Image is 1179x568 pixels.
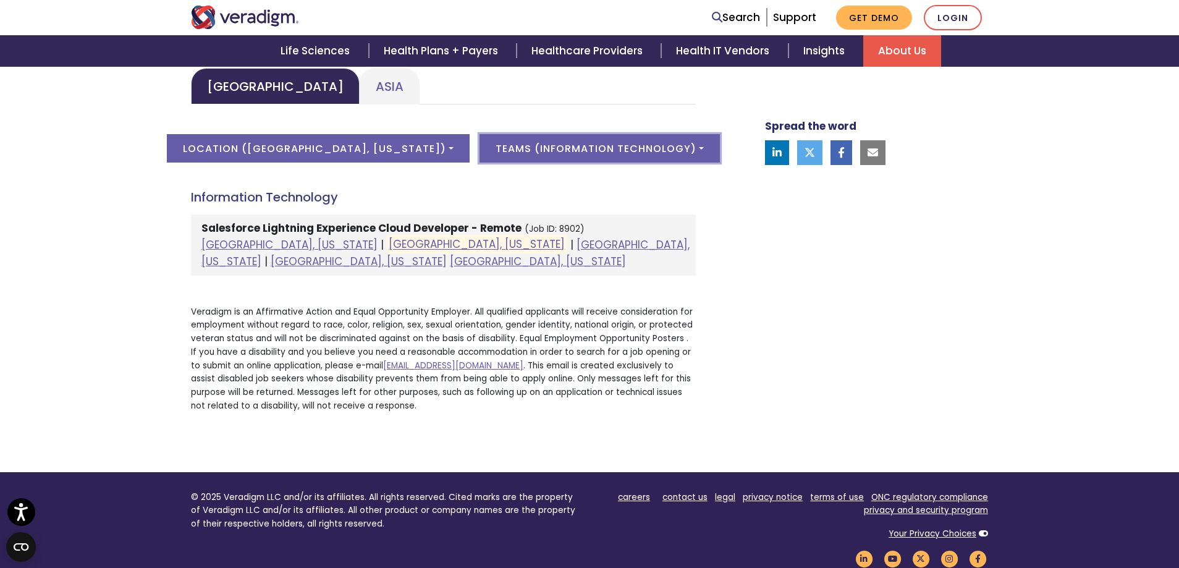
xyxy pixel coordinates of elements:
[383,360,523,371] a: [EMAIL_ADDRESS][DOMAIN_NAME]
[889,528,976,540] a: Your Privacy Choices
[788,35,863,67] a: Insights
[618,491,650,503] a: careers
[450,254,626,269] a: [GEOGRAPHIC_DATA], [US_STATE]
[201,237,690,269] a: [GEOGRAPHIC_DATA], [US_STATE]
[765,119,856,134] strong: Spread the word
[389,237,565,252] a: [GEOGRAPHIC_DATA], [US_STATE]
[264,254,268,269] span: |
[743,491,803,503] a: privacy notice
[939,553,960,564] a: Veradigm Instagram Link
[201,237,378,252] a: [GEOGRAPHIC_DATA], [US_STATE]
[715,491,735,503] a: legal
[864,504,988,516] a: privacy and security program
[201,221,522,235] strong: Salesforce Lightning Experience Cloud Developer - Remote
[517,35,661,67] a: Healthcare Providers
[773,10,816,25] a: Support
[871,491,988,503] a: ONC regulatory compliance
[836,6,912,30] a: Get Demo
[924,5,982,30] a: Login
[271,254,447,269] a: [GEOGRAPHIC_DATA], [US_STATE]
[661,35,788,67] a: Health IT Vendors
[191,6,299,29] img: Veradigm logo
[360,68,420,104] a: Asia
[712,9,760,26] a: Search
[480,134,720,163] button: Teams (Information Technology)
[525,223,585,235] small: (Job ID: 8902)
[191,190,696,205] h4: Information Technology
[662,491,708,503] a: contact us
[863,35,941,67] a: About Us
[6,532,36,562] button: Open CMP widget
[810,491,864,503] a: terms of use
[570,237,573,252] span: |
[369,35,517,67] a: Health Plans + Payers
[967,553,988,564] a: Veradigm Facebook Link
[381,237,384,252] span: |
[882,553,903,564] a: Veradigm YouTube Link
[191,305,696,413] p: Veradigm is an Affirmative Action and Equal Opportunity Employer. All qualified applicants will r...
[266,35,368,67] a: Life Sciences
[167,134,470,163] button: Location ([GEOGRAPHIC_DATA], [US_STATE])
[191,68,360,104] a: [GEOGRAPHIC_DATA]
[853,553,874,564] a: Veradigm LinkedIn Link
[191,491,580,531] p: © 2025 Veradigm LLC and/or its affiliates. All rights reserved. Cited marks are the property of V...
[910,553,931,564] a: Veradigm Twitter Link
